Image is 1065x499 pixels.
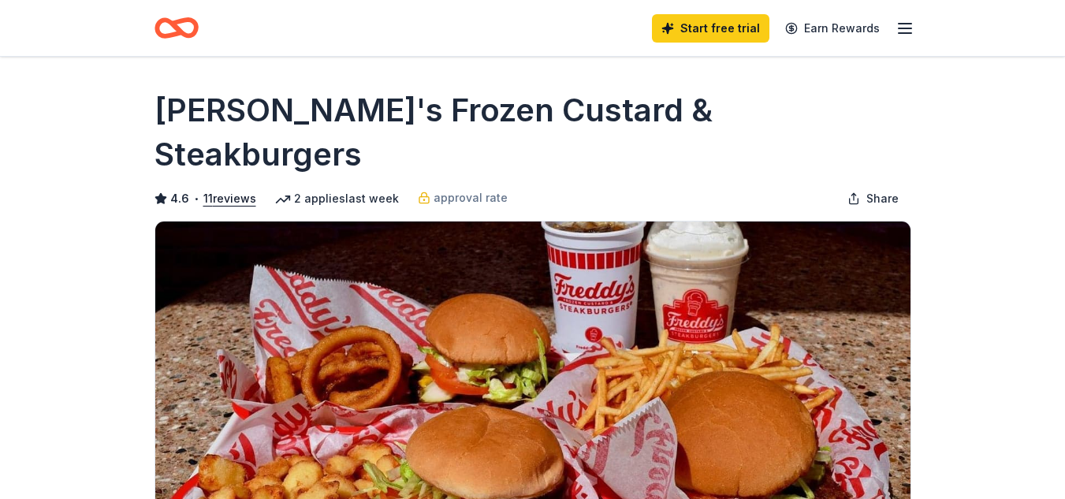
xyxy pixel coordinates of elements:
span: Share [866,189,899,208]
a: Start free trial [652,14,769,43]
span: 4.6 [170,189,189,208]
span: approval rate [434,188,508,207]
a: Earn Rewards [776,14,889,43]
a: approval rate [418,188,508,207]
div: 2 applies last week [275,189,399,208]
button: 11reviews [203,189,256,208]
button: Share [835,183,911,214]
h1: [PERSON_NAME]'s Frozen Custard & Steakburgers [155,88,911,177]
span: • [193,192,199,205]
a: Home [155,9,199,47]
